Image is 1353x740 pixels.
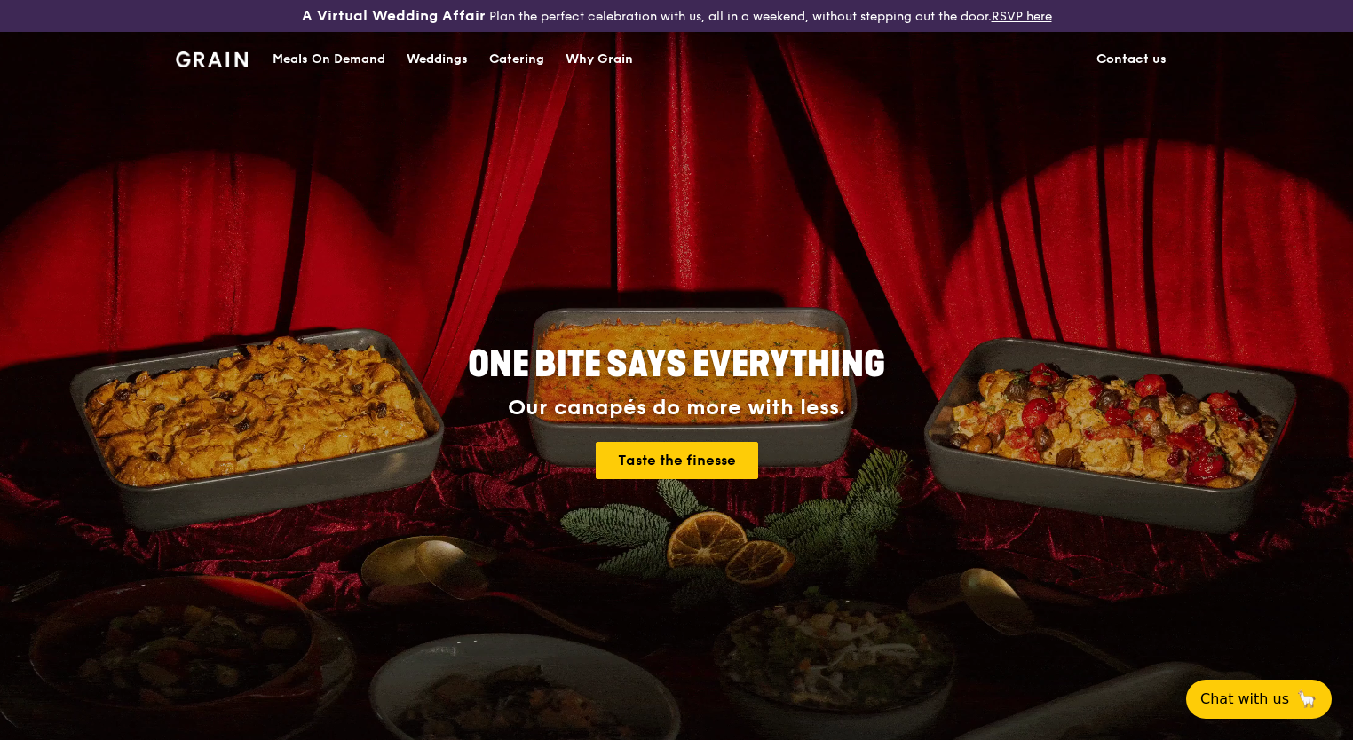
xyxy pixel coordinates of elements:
a: Why Grain [555,33,644,86]
a: GrainGrain [176,31,248,84]
div: Weddings [407,33,468,86]
a: Taste the finesse [596,442,758,479]
span: 🦙 [1296,689,1317,710]
div: Catering [489,33,544,86]
div: Our canapés do more with less. [357,396,996,421]
img: Grain [176,51,248,67]
a: Weddings [396,33,479,86]
a: Catering [479,33,555,86]
div: Meals On Demand [273,33,385,86]
a: RSVP here [992,9,1052,24]
button: Chat with us🦙 [1186,680,1332,719]
div: Why Grain [566,33,633,86]
a: Contact us [1086,33,1177,86]
h3: A Virtual Wedding Affair [302,7,486,25]
div: Plan the perfect celebration with us, all in a weekend, without stepping out the door. [225,7,1127,25]
span: ONE BITE SAYS EVERYTHING [468,343,885,386]
span: Chat with us [1200,689,1289,710]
